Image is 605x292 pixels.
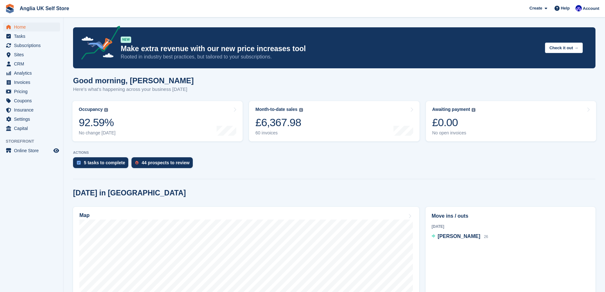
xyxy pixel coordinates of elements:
[299,108,303,112] img: icon-info-grey-7440780725fd019a000dd9b08b2336e03edf1995a4989e88bcd33f0948082b44.svg
[3,69,60,78] a: menu
[432,130,476,136] div: No open invoices
[255,107,297,112] div: Month-to-date sales
[135,161,138,165] img: prospect-51fa495bee0391a8d652442698ab0144808aea92771e9ea1ae160a38d050c398.svg
[104,108,108,112] img: icon-info-grey-7440780725fd019a000dd9b08b2336e03edf1995a4989e88bcd33f0948082b44.svg
[3,96,60,105] a: menu
[3,105,60,114] a: menu
[3,23,60,31] a: menu
[79,213,90,218] h2: Map
[14,87,52,96] span: Pricing
[14,50,52,59] span: Sites
[255,130,303,136] div: 60 invoices
[121,53,540,60] p: Rooted in industry best practices, but tailored to your subscriptions.
[14,96,52,105] span: Coupons
[76,26,120,62] img: price-adjustments-announcement-icon-8257ccfd72463d97f412b2fc003d46551f7dbcb40ab6d574587a9cd5c0d94...
[583,5,599,12] span: Account
[14,32,52,41] span: Tasks
[73,86,194,93] p: Here's what's happening across your business [DATE]
[73,157,131,171] a: 5 tasks to complete
[432,116,476,129] div: £0.00
[14,146,52,155] span: Online Store
[484,234,488,239] span: 26
[3,87,60,96] a: menu
[14,115,52,124] span: Settings
[3,32,60,41] a: menu
[255,116,303,129] div: £6,367.98
[3,146,60,155] a: menu
[14,105,52,114] span: Insurance
[432,233,488,241] a: [PERSON_NAME] 26
[52,147,60,154] a: Preview store
[3,50,60,59] a: menu
[73,189,186,197] h2: [DATE] in [GEOGRAPHIC_DATA]
[79,107,103,112] div: Occupancy
[575,5,582,11] img: Lewis Scotney
[249,101,419,141] a: Month-to-date sales £6,367.98 60 invoices
[438,234,480,239] span: [PERSON_NAME]
[73,151,595,155] p: ACTIONS
[3,78,60,87] a: menu
[529,5,542,11] span: Create
[3,124,60,133] a: menu
[561,5,570,11] span: Help
[14,59,52,68] span: CRM
[472,108,475,112] img: icon-info-grey-7440780725fd019a000dd9b08b2336e03edf1995a4989e88bcd33f0948082b44.svg
[72,101,243,141] a: Occupancy 92.59% No change [DATE]
[432,212,589,220] h2: Move ins / outs
[14,69,52,78] span: Analytics
[17,3,72,14] a: Anglia UK Self Store
[121,37,131,43] div: NEW
[79,130,116,136] div: No change [DATE]
[432,107,470,112] div: Awaiting payment
[79,116,116,129] div: 92.59%
[3,115,60,124] a: menu
[121,44,540,53] p: Make extra revenue with our new price increases tool
[3,41,60,50] a: menu
[6,138,63,145] span: Storefront
[545,43,583,53] button: Check it out →
[131,157,196,171] a: 44 prospects to review
[3,59,60,68] a: menu
[14,124,52,133] span: Capital
[426,101,596,141] a: Awaiting payment £0.00 No open invoices
[432,224,589,229] div: [DATE]
[142,160,190,165] div: 44 prospects to review
[77,161,81,165] img: task-75834270c22a3079a89374b754ae025e5fb1db73e45f91037f5363f120a921f8.svg
[73,76,194,85] h1: Good morning, [PERSON_NAME]
[14,41,52,50] span: Subscriptions
[5,4,15,13] img: stora-icon-8386f47178a22dfd0bd8f6a31ec36ba5ce8667c1dd55bd0f319d3a0aa187defe.svg
[14,78,52,87] span: Invoices
[14,23,52,31] span: Home
[84,160,125,165] div: 5 tasks to complete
